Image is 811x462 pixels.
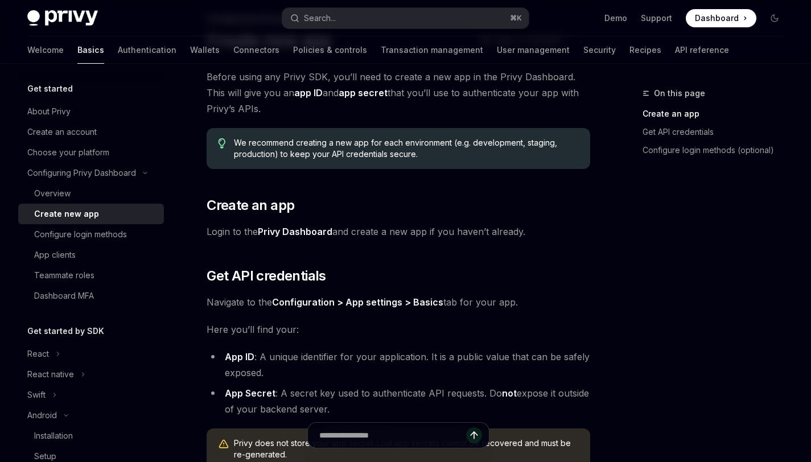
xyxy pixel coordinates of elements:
[641,13,672,24] a: Support
[34,187,71,200] div: Overview
[207,294,590,310] span: Navigate to the tab for your app.
[27,409,57,422] div: Android
[258,226,332,238] a: Privy Dashboard
[18,122,164,142] a: Create an account
[675,36,729,64] a: API reference
[27,388,46,402] div: Swift
[27,166,136,180] div: Configuring Privy Dashboard
[381,36,483,64] a: Transaction management
[339,87,388,98] strong: app secret
[34,429,73,443] div: Installation
[207,196,294,214] span: Create an app
[27,82,73,96] h5: Get started
[27,146,109,159] div: Choose your platform
[686,9,756,27] a: Dashboard
[502,387,517,399] strong: not
[604,13,627,24] a: Demo
[272,296,443,308] a: Configuration > App settings > Basics
[234,137,579,160] span: We recommend creating a new app for each environment (e.g. development, staging, production) to k...
[629,36,661,64] a: Recipes
[34,248,76,262] div: App clients
[695,13,739,24] span: Dashboard
[643,141,793,159] a: Configure login methods (optional)
[27,347,49,361] div: React
[304,11,336,25] div: Search...
[207,349,590,381] li: : A unique identifier for your application. It is a public value that can be safely exposed.
[18,364,164,385] button: Toggle React native section
[225,387,275,399] strong: App Secret
[18,224,164,245] a: Configure login methods
[207,69,590,117] span: Before using any Privy SDK, you’ll need to create a new app in the Privy Dashboard. This will giv...
[293,36,367,64] a: Policies & controls
[282,8,528,28] button: Open search
[18,204,164,224] a: Create new app
[18,286,164,306] a: Dashboard MFA
[654,86,705,100] span: On this page
[18,142,164,163] a: Choose your platform
[27,10,98,26] img: dark logo
[207,321,590,337] span: Here you’ll find your:
[225,351,254,362] strong: App ID
[34,228,127,241] div: Configure login methods
[27,105,71,118] div: About Privy
[466,427,482,443] button: Send message
[77,36,104,64] a: Basics
[18,405,164,426] button: Toggle Android section
[497,36,570,64] a: User management
[34,289,94,303] div: Dashboard MFA
[18,163,164,183] button: Toggle Configuring Privy Dashboard section
[27,368,74,381] div: React native
[18,385,164,405] button: Toggle Swift section
[27,36,64,64] a: Welcome
[218,138,226,148] svg: Tip
[18,344,164,364] button: Toggle React section
[765,9,784,27] button: Toggle dark mode
[643,123,793,141] a: Get API credentials
[510,14,522,23] span: ⌘ K
[583,36,616,64] a: Security
[27,125,97,139] div: Create an account
[207,385,590,417] li: : A secret key used to authenticate API requests. Do expose it outside of your backend server.
[18,265,164,286] a: Teammate roles
[18,101,164,122] a: About Privy
[207,267,326,285] span: Get API credentials
[34,269,94,282] div: Teammate roles
[319,423,466,448] input: Ask a question...
[207,224,590,240] span: Login to the and create a new app if you haven’t already.
[18,183,164,204] a: Overview
[233,36,279,64] a: Connectors
[643,105,793,123] a: Create an app
[18,245,164,265] a: App clients
[294,87,323,98] strong: app ID
[34,207,99,221] div: Create new app
[190,36,220,64] a: Wallets
[27,324,104,338] h5: Get started by SDK
[118,36,176,64] a: Authentication
[18,426,164,446] a: Installation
